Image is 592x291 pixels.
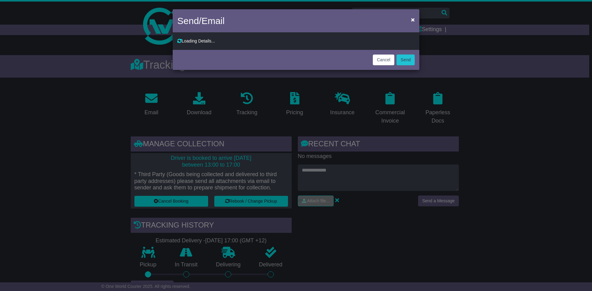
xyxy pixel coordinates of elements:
button: Send [397,55,415,65]
button: Close [408,13,418,26]
button: Cancel [373,55,394,65]
div: Loading Details... [177,38,415,44]
h4: Send/Email [177,14,224,28]
span: × [411,16,415,23]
